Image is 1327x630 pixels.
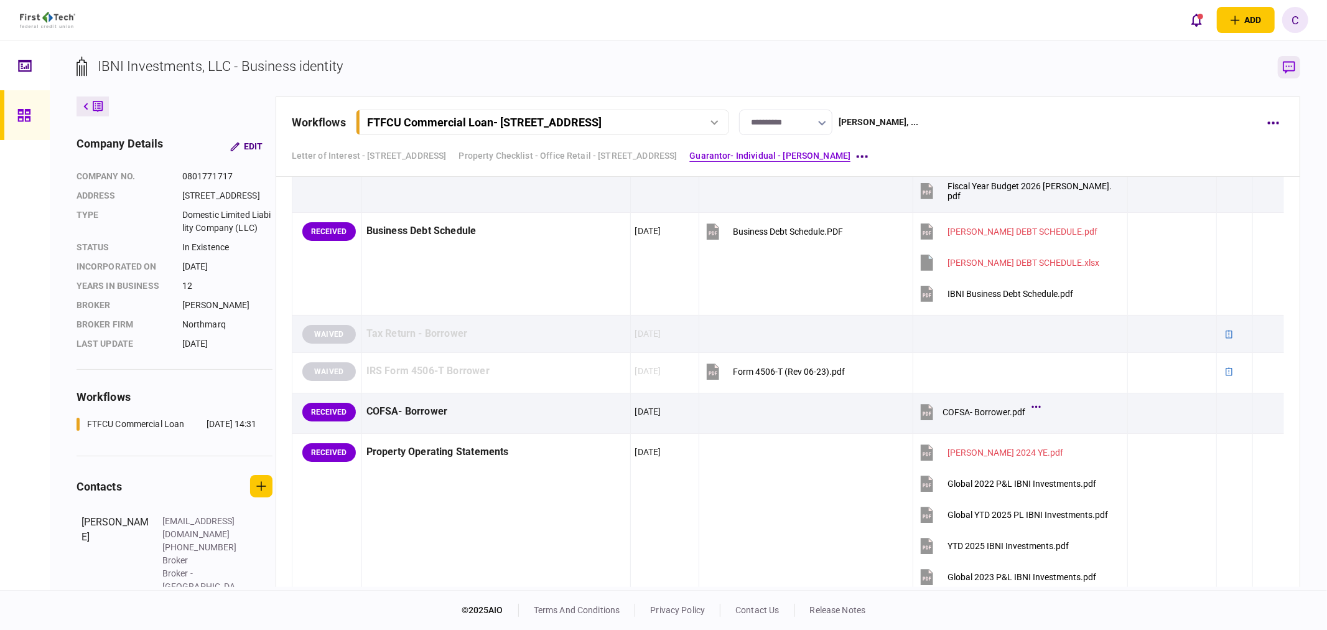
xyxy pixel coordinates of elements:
div: WAIVED [302,362,356,381]
button: jOHNNY DEBT SCHEDULE.pdf [918,217,1097,245]
a: contact us [735,605,779,615]
div: company details [77,135,164,157]
div: [DATE] [635,446,661,458]
button: IBNI Business Debt Schedule.pdf [918,280,1073,308]
div: Broker - [GEOGRAPHIC_DATA] [162,567,243,593]
div: [DATE] [635,405,661,418]
div: address [77,189,170,202]
div: Northmarq [182,318,272,331]
div: RECEIVED [302,222,356,241]
button: Form 4506-T (Rev 06-23).pdf [704,357,845,385]
div: Broker [77,299,170,312]
div: Property Operating Statements [366,438,626,466]
a: privacy policy [650,605,705,615]
div: [DATE] [182,260,272,273]
div: jOHNNY DEBT SCHEDULE.pdf [948,227,1097,237]
div: [DATE] [635,327,661,340]
div: broker firm [77,318,170,331]
div: workflows [77,388,272,405]
div: [DATE] 14:31 [207,418,257,431]
div: © 2025 AIO [462,604,519,617]
div: WAIVED [302,325,356,344]
button: Global 2022 P&L IBNI Investments.pdf [918,469,1096,497]
img: client company logo [20,12,75,28]
div: company no. [77,170,170,183]
button: FTFCU Commercial Loan- [STREET_ADDRESS] [356,110,729,135]
div: incorporated on [77,260,170,273]
div: YTD 2025 IBNI Investments.pdf [948,541,1069,551]
div: [DATE] [182,337,272,350]
button: C [1282,7,1308,33]
div: IBNI Uvalde 2024 YE.pdf [948,448,1063,458]
button: Business Debt Schedule.PDF [704,217,844,245]
div: 12 [182,280,272,293]
button: YTD 2025 IBNI Investments.pdf [918,532,1069,560]
div: Global 2022 P&L IBNI Investments.pdf [948,479,1096,489]
div: [DATE] [635,225,661,237]
button: JOHNNY DEBT SCHEDULE.xlsx [918,248,1099,276]
button: Global 2023 P&L IBNI Investments.pdf [918,563,1096,591]
div: 0801771717 [182,170,272,183]
a: FTFCU Commercial Loan[DATE] 14:31 [77,418,257,431]
div: contacts [77,478,122,495]
div: Business Debt Schedule.PDF [733,227,844,237]
div: Tax Return - Borrower [366,320,626,348]
div: COFSA- Borrower.pdf [943,407,1025,417]
div: [PERSON_NAME] [81,515,150,593]
div: Global YTD 2025 PL IBNI Investments.pdf [948,510,1108,520]
div: IRS Form 4506-T Borrower [366,357,626,385]
button: open adding identity options [1217,7,1275,33]
div: Broker [162,554,243,567]
div: [PHONE_NUMBER] [162,541,243,554]
button: open notifications list [1183,7,1209,33]
div: IBNI Investments, LLC - Business identity [98,56,343,77]
a: Guarantor- Individual - [PERSON_NAME] [689,149,850,162]
div: Domestic Limited Liability Company (LLC) [182,209,272,235]
div: RECEIVED [302,443,356,462]
a: terms and conditions [534,605,620,615]
a: Property Checklist - Office Retail - [STREET_ADDRESS] [459,149,677,162]
div: workflows [292,114,346,131]
button: Edit [220,135,272,157]
div: status [77,241,170,254]
div: COFSA- Borrower [366,398,626,426]
div: Form 4506-T (Rev 06-23).pdf [733,367,845,377]
div: [STREET_ADDRESS] [182,189,272,202]
button: Global YTD 2025 PL IBNI Investments.pdf [918,501,1108,529]
div: [PERSON_NAME] [182,299,272,312]
div: [DATE] [635,365,661,377]
div: RECEIVED [302,403,356,421]
div: Business Debt Schedule [366,217,626,245]
a: Letter of Interest - [STREET_ADDRESS] [292,149,447,162]
div: Type [77,209,170,235]
div: IBNI Business Debt Schedule.pdf [948,289,1073,299]
a: release notes [810,605,866,615]
button: COFSA- Borrower.pdf [918,398,1038,426]
div: In Existence [182,241,272,254]
div: Global 2023 P&L IBNI Investments.pdf [948,572,1096,582]
div: [PERSON_NAME] , ... [839,116,918,129]
div: years in business [77,280,170,293]
div: [EMAIL_ADDRESS][DOMAIN_NAME] [162,515,243,541]
button: Fiscal Year Budget 2026 IBNI Glopbal.pdf [918,177,1117,205]
button: IBNI Uvalde 2024 YE.pdf [918,438,1063,466]
div: Fiscal Year Budget 2026 IBNI Glopbal.pdf [948,181,1117,201]
div: JOHNNY DEBT SCHEDULE.xlsx [948,258,1099,268]
div: FTFCU Commercial Loan - [STREET_ADDRESS] [367,116,602,129]
div: last update [77,337,170,350]
div: FTFCU Commercial Loan [87,418,185,431]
